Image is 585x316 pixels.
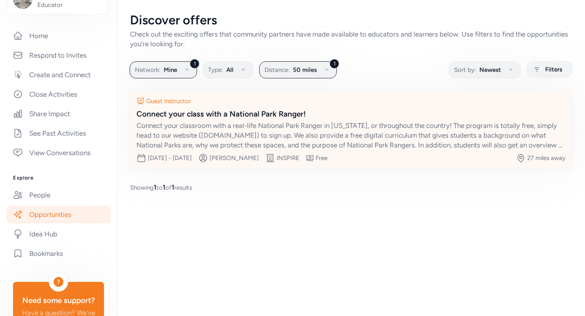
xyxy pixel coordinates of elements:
[259,61,337,78] button: 1Distance:50 miles
[316,154,327,162] div: Free
[6,124,110,142] a: See Past Activities
[545,65,562,74] span: Filters
[527,154,565,162] div: 27 miles away
[479,65,501,75] span: Newest
[19,295,97,306] div: Need some support?
[130,61,197,78] button: 1Network:Mine
[277,154,299,162] div: INSPIRE
[190,59,199,69] div: 1
[135,65,160,75] span: Network:
[6,225,110,243] a: Idea Hub
[226,65,234,75] span: All
[130,29,572,49] div: Check out the exciting offers that community partners have made available to educators and learne...
[6,66,110,84] a: Create and Connect
[6,85,110,103] a: Close Activities
[54,277,63,287] div: ?
[449,61,521,78] button: Sort by:Newest
[136,108,565,120] div: Connect your class with a National Park Ranger!
[6,46,110,64] a: Respond to Invites
[203,61,253,78] button: Type:All
[208,65,223,75] span: Type:
[130,182,192,192] span: Showing to of results
[13,175,104,181] h3: Explore
[264,65,290,75] span: Distance:
[293,65,317,75] span: 50 miles
[130,13,572,28] div: Discover offers
[146,97,191,105] div: Guest Instructor
[136,121,565,150] div: Connect your classroom with a real-life National Park Ranger in [US_STATE], or throughout the cou...
[454,65,476,75] span: Sort by:
[162,183,165,191] span: 1
[6,144,110,162] a: View Conversations
[164,65,177,75] span: Mine
[148,154,192,162] div: [DATE] - [DATE]
[329,59,339,69] div: 1
[6,245,110,262] a: Bookmarks
[154,183,156,191] span: 1
[6,206,110,223] a: Opportunities
[171,183,174,191] span: 1
[6,27,110,45] a: Home
[37,1,103,9] span: Educator
[6,186,110,204] a: People
[210,154,259,162] div: [PERSON_NAME]
[6,105,110,123] a: Share Impact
